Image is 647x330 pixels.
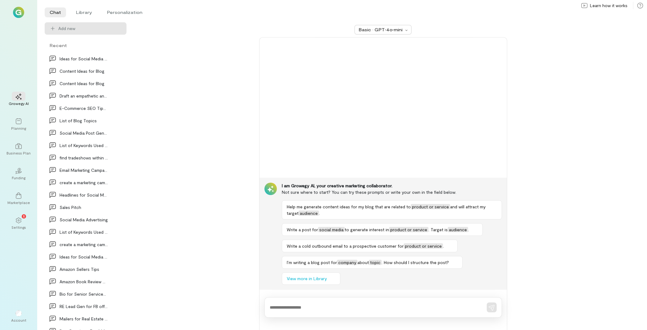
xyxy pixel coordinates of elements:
[468,227,469,232] span: .
[287,227,318,232] span: Write a post for
[282,200,502,219] button: Help me generate content ideas for my blog that are related toproduct or serviceand will attract ...
[389,227,428,232] span: product or service
[60,142,108,149] div: List of Keywords Used for Product Search
[359,27,403,33] div: Basic · GPT‑4o‑mini
[7,200,30,205] div: Marketplace
[369,260,382,265] span: topic
[7,163,30,185] a: Funding
[282,240,458,252] button: Write a cold outbound email to a prospective customer forproduct or service.
[7,212,30,235] a: Settings
[318,227,345,232] span: social media
[404,243,443,249] span: product or service
[7,113,30,136] a: Planning
[45,7,66,17] li: Chat
[7,188,30,210] a: Marketplace
[60,154,108,161] div: find tradeshows within 50 miles of [GEOGRAPHIC_DATA] for…
[60,216,108,223] div: Social Media Advertising
[60,229,108,235] div: List of Keywords Used for Product Search
[282,183,502,189] div: I am Growegy AI, your creative marketing collaborator.
[60,80,108,87] div: Content Ideas for Blog
[443,243,444,249] span: .
[60,266,108,272] div: Amazon Sellers Tips
[45,42,126,49] div: Recent
[58,25,122,32] span: Add new
[60,167,108,173] div: Email Marketing Campaign
[60,93,108,99] div: Draft an empathetic and solution-oriented respons…
[11,318,26,323] div: Account
[60,303,108,310] div: RE Lead Gen for FB off Market
[282,189,502,195] div: Not sure where to start? You can try these prompts or write your own in the field below.
[299,211,319,216] span: audience
[11,225,26,230] div: Settings
[357,260,369,265] span: about
[448,227,468,232] span: audience
[60,68,108,74] div: Content Ideas for Blog
[12,175,25,180] div: Funding
[345,227,389,232] span: to generate interest in
[71,7,97,17] li: Library
[382,260,449,265] span: . How should I structure the post?
[7,89,30,111] a: Growegy AI
[60,204,108,211] div: Sales Pitch
[337,260,357,265] span: company
[60,117,108,124] div: List of Blog Topics
[590,2,627,9] span: Learn how it works
[287,243,404,249] span: Write a cold outbound email to a prospective customer for
[319,211,320,216] span: .
[60,105,108,111] div: E-Commerce SEO Tips and Tricks
[287,204,411,209] span: Help me generate content ideas for my blog that are related to
[23,213,24,219] span: 1
[287,276,327,282] span: View more in Library
[7,305,30,328] div: Account
[60,55,108,62] div: Ideas for Social Media about Company or Product
[7,150,31,155] div: Business Plan
[282,272,340,285] button: View more in Library
[282,223,483,236] button: Write a post forsocial mediato generate interest inproduct or service. Target isaudience.
[60,179,108,186] div: create a marketing campaign with budget $1000 for…
[60,254,108,260] div: Ideas for Social Media about Company or Product
[287,204,485,216] span: and will attract my target
[9,101,29,106] div: Growegy AI
[60,130,108,136] div: Social Media Post Generation
[60,291,108,297] div: Bio for Senior Services Company
[287,260,337,265] span: I’m writing a blog post for
[411,204,450,209] span: product or service
[60,241,108,248] div: create a marketing campaign for [PERSON_NAME] (A w…
[60,278,108,285] div: Amazon Book Review Strategies
[11,126,26,131] div: Planning
[60,192,108,198] div: Headlines for Social Media Ads
[60,315,108,322] div: Mailers for Real Estate Ideas
[282,256,463,269] button: I’m writing a blog post forcompanyabouttopic. How should I structure the post?
[102,7,147,17] li: Personalization
[428,227,448,232] span: . Target is
[7,138,30,160] a: Business Plan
